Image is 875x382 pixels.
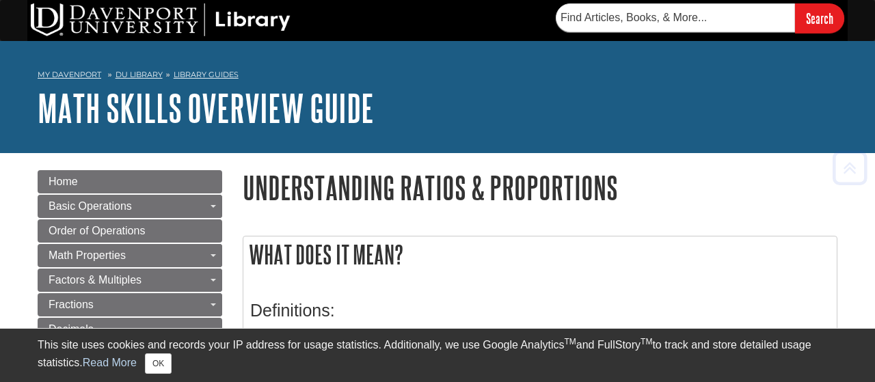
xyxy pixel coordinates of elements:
[49,200,132,212] span: Basic Operations
[83,357,137,368] a: Read More
[564,337,576,346] sup: TM
[38,219,222,243] a: Order of Operations
[49,249,126,261] span: Math Properties
[795,3,844,33] input: Search
[38,269,222,292] a: Factors & Multiples
[174,70,239,79] a: Library Guides
[38,195,222,218] a: Basic Operations
[250,327,830,347] p: A ratio is an ordered pair of numbers a and b, written a / b where b does not equal 0.
[828,159,872,177] a: Back to Top
[49,225,145,236] span: Order of Operations
[556,3,844,33] form: Searches DU Library's articles, books, and more
[38,69,101,81] a: My Davenport
[250,301,830,320] h3: Definitions:
[49,299,94,310] span: Fractions
[38,66,837,87] nav: breadcrumb
[38,87,374,129] a: Math Skills Overview Guide
[49,274,142,286] span: Factors & Multiples
[116,70,163,79] a: DU Library
[38,170,222,193] a: Home
[556,3,795,32] input: Find Articles, Books, & More...
[145,353,172,374] button: Close
[243,236,837,273] h2: What does it mean?
[49,176,78,187] span: Home
[38,293,222,316] a: Fractions
[38,244,222,267] a: Math Properties
[31,3,291,36] img: DU Library
[641,337,652,346] sup: TM
[49,323,94,335] span: Decimals
[243,170,837,205] h1: Understanding Ratios & Proportions
[38,318,222,341] a: Decimals
[38,337,837,374] div: This site uses cookies and records your IP address for usage statistics. Additionally, we use Goo...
